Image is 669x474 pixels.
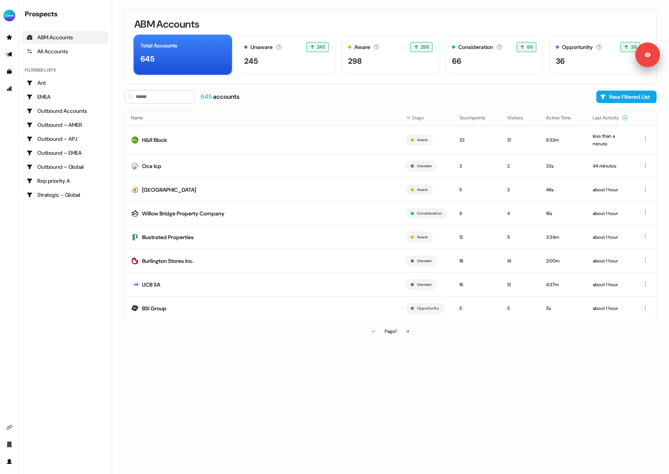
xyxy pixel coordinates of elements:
div: 66 [452,55,461,67]
button: Aware [417,186,427,193]
a: Go to Outbound – Global [22,161,109,173]
th: Name [125,110,399,126]
div: Aware [354,43,370,51]
a: All accounts [22,45,109,58]
button: Opportunity [417,305,439,312]
div: 33s [546,162,580,170]
div: about 1 hour [593,257,628,265]
div: 5 [507,304,534,312]
div: 2 [507,186,534,194]
div: 5 [459,186,495,194]
div: 5s [546,304,580,312]
div: 4 [507,210,534,217]
div: Rep priority A [26,177,104,185]
div: 645 [140,53,154,65]
span: 66 [527,43,533,51]
div: 9 [459,210,495,217]
div: about 1 hour [593,281,628,289]
div: Strategic - Global [26,191,104,199]
div: Burlington Stores Inc. [142,257,194,265]
button: New Filtered List [596,91,657,103]
div: 12 [459,233,495,241]
div: Opportunity [562,43,593,51]
div: Consideration [458,43,493,51]
div: UCB SA [142,281,160,289]
h3: ABM Accounts [134,19,199,29]
div: Ant [26,79,104,87]
div: Willow Bridge Property Company [142,210,224,217]
div: 6:32m [546,136,580,144]
a: Go to profile [3,455,16,468]
div: H&R Block [142,136,167,144]
div: All Accounts [26,47,104,55]
div: accounts [201,93,240,101]
button: Unaware [417,281,432,288]
a: Go to templates [3,65,16,78]
div: about 1 hour [593,233,628,241]
div: 2 [507,162,534,170]
button: Aware [417,234,427,241]
span: 298 [421,43,429,51]
div: about 1 hour [593,210,628,217]
a: Go to attribution [3,82,16,95]
a: Go to Strategic - Global [22,189,109,201]
div: about 1 hour [593,186,628,194]
div: 298 [348,55,362,67]
div: 14 [507,257,534,265]
a: Go to team [3,438,16,451]
div: Outbound – APJ [26,135,104,143]
a: Go to Outbound – EMEA [22,147,109,159]
div: 18 [459,257,495,265]
div: 32 [459,136,495,144]
div: 21 [507,136,534,144]
div: 245 [244,55,258,67]
a: Go to Outbound – APJ [22,133,109,145]
div: Illustrated Properties [142,233,194,241]
div: 4:37m [546,281,580,289]
div: ABM Accounts [26,33,104,41]
div: 3 [459,162,495,170]
a: Go to Outbound – AMER [22,119,109,131]
a: Go to Outbound Accounts [22,105,109,117]
div: 46s [546,186,580,194]
button: Visitors [507,111,532,125]
button: Touchpoints [459,111,495,125]
a: Go to integrations [3,421,16,434]
div: Filtered lists [25,67,56,73]
div: 16 [459,281,495,289]
button: Active Time [546,111,580,125]
div: Oca Icp [142,162,161,170]
a: Go to EMEA [22,91,109,103]
a: Go to outbound experience [3,48,16,61]
div: Total Accounts [140,42,177,50]
div: [GEOGRAPHIC_DATA] [142,186,196,194]
button: Consideration [417,210,442,217]
span: 36 [631,43,637,51]
div: about 1 hour [593,304,628,312]
div: Prospects [25,9,109,19]
button: Unaware [417,163,432,170]
div: Stage [406,114,447,122]
div: EMEA [26,93,104,101]
div: 2:00m [546,257,580,265]
div: Outbound – AMER [26,121,104,129]
span: 645 [201,93,213,101]
div: 5 [459,304,495,312]
a: Go to Ant [22,77,109,89]
div: 36 [556,55,565,67]
div: 13 [507,281,534,289]
div: 3:34m [546,233,580,241]
a: Go to Rep priority A [22,175,109,187]
a: Go to prospects [3,31,16,44]
div: Outbound – EMEA [26,149,104,157]
div: Unaware [250,43,273,51]
div: Page 1 [385,327,396,335]
button: Aware [417,136,427,143]
a: ABM Accounts [22,31,109,44]
div: 44 minutes [593,162,628,170]
span: 245 [317,43,325,51]
div: 5 [507,233,534,241]
div: Outbound Accounts [26,107,104,115]
div: Outbound – Global [26,163,104,171]
div: 16s [546,210,580,217]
